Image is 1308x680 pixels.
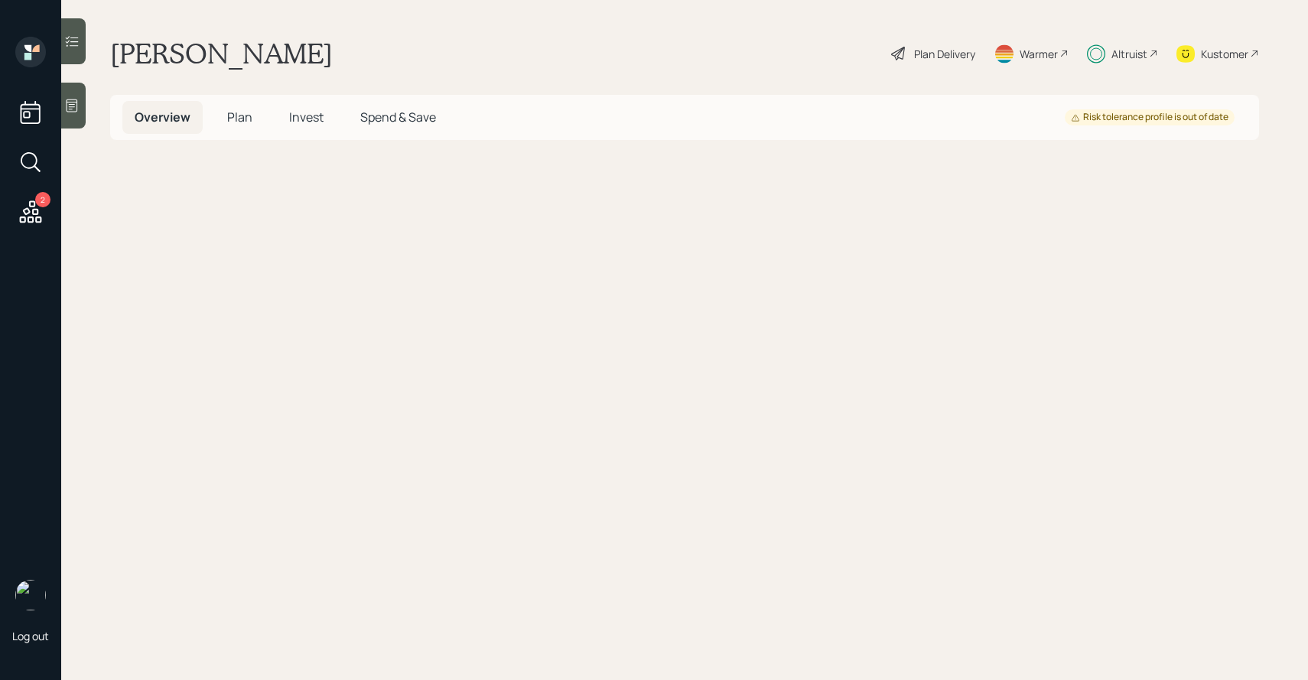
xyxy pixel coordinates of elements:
div: Log out [12,629,49,643]
span: Invest [289,109,324,125]
img: sami-boghos-headshot.png [15,580,46,610]
div: Kustomer [1201,46,1248,62]
span: Overview [135,109,190,125]
div: Risk tolerance profile is out of date [1071,111,1228,124]
div: Warmer [1020,46,1058,62]
div: 2 [35,192,50,207]
span: Spend & Save [360,109,436,125]
h1: [PERSON_NAME] [110,37,333,70]
div: Altruist [1111,46,1147,62]
div: Plan Delivery [914,46,975,62]
span: Plan [227,109,252,125]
